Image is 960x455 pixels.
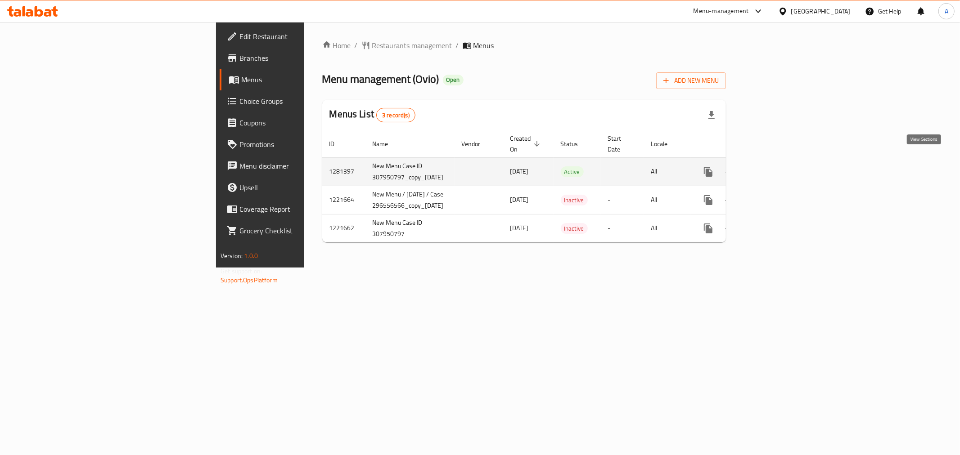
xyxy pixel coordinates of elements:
div: [GEOGRAPHIC_DATA] [791,6,851,16]
button: more [698,189,719,211]
td: New Menu Case ID 307950797_copy_[DATE] [365,157,455,186]
span: Open [443,76,464,84]
a: Support.OpsPlatform [221,274,278,286]
span: Grocery Checklist [239,225,369,236]
span: Menus [473,40,494,51]
td: New Menu / [DATE] / Case 296556566_copy_[DATE] [365,186,455,214]
span: Start Date [608,133,633,155]
span: Inactive [561,195,588,205]
span: Promotions [239,139,369,150]
span: Upsell [239,182,369,193]
div: Active [561,166,584,177]
a: Branches [220,47,376,69]
span: [DATE] [510,165,529,177]
span: Version: [221,250,243,262]
span: Vendor [462,138,492,149]
span: [DATE] [510,222,529,234]
button: Change Status [719,189,741,211]
span: Branches [239,53,369,63]
button: more [698,218,719,239]
span: Get support on: [221,265,262,277]
span: 3 record(s) [377,111,415,120]
td: - [601,214,644,242]
span: Restaurants management [372,40,452,51]
a: Grocery Checklist [220,220,376,241]
span: Created On [510,133,543,155]
div: Export file [701,104,722,126]
td: All [644,214,690,242]
span: Menus [241,74,369,85]
span: Menu disclaimer [239,161,369,171]
span: Edit Restaurant [239,31,369,42]
a: Restaurants management [361,40,452,51]
span: [DATE] [510,194,529,205]
td: - [601,186,644,214]
span: 1.0.0 [244,250,258,262]
span: Choice Groups [239,96,369,107]
span: Inactive [561,223,588,234]
span: Coverage Report [239,204,369,214]
table: enhanced table [322,130,791,243]
button: more [698,161,719,183]
span: ID [329,138,347,149]
td: New Menu Case ID 307950797 [365,214,455,242]
td: - [601,157,644,186]
span: Add New Menu [663,75,719,86]
div: Open [443,75,464,85]
button: Change Status [719,218,741,239]
li: / [456,40,459,51]
a: Choice Groups [220,90,376,112]
a: Edit Restaurant [220,26,376,47]
th: Actions [690,130,791,158]
a: Promotions [220,134,376,155]
span: Active [561,167,584,177]
span: Coupons [239,117,369,128]
div: Total records count [376,108,415,122]
button: Add New Menu [656,72,726,89]
h2: Menus List [329,107,415,122]
a: Menus [220,69,376,90]
nav: breadcrumb [322,40,726,51]
span: Name [373,138,400,149]
div: Menu-management [694,6,749,17]
span: A [945,6,948,16]
span: Status [561,138,590,149]
span: Locale [651,138,680,149]
a: Upsell [220,177,376,198]
a: Coupons [220,112,376,134]
span: Menu management ( Ovio ) [322,69,439,89]
td: All [644,157,690,186]
a: Coverage Report [220,198,376,220]
a: Menu disclaimer [220,155,376,177]
td: All [644,186,690,214]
